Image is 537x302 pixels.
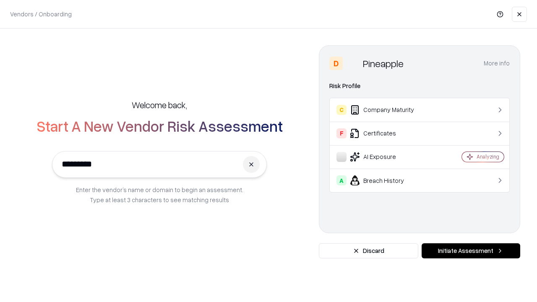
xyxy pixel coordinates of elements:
[336,152,437,162] div: AI Exposure
[329,57,343,70] div: D
[336,128,347,138] div: F
[484,56,510,71] button: More info
[76,185,243,205] p: Enter the vendor’s name or domain to begin an assessment. Type at least 3 characters to see match...
[336,175,347,185] div: A
[346,57,360,70] img: Pineapple
[336,105,437,115] div: Company Maturity
[477,153,499,160] div: Analyzing
[10,10,72,18] p: Vendors / Onboarding
[363,57,404,70] div: Pineapple
[336,105,347,115] div: C
[422,243,520,258] button: Initiate Assessment
[36,117,283,134] h2: Start A New Vendor Risk Assessment
[329,81,510,91] div: Risk Profile
[132,99,187,111] h5: Welcome back,
[319,243,418,258] button: Discard
[336,175,437,185] div: Breach History
[336,128,437,138] div: Certificates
